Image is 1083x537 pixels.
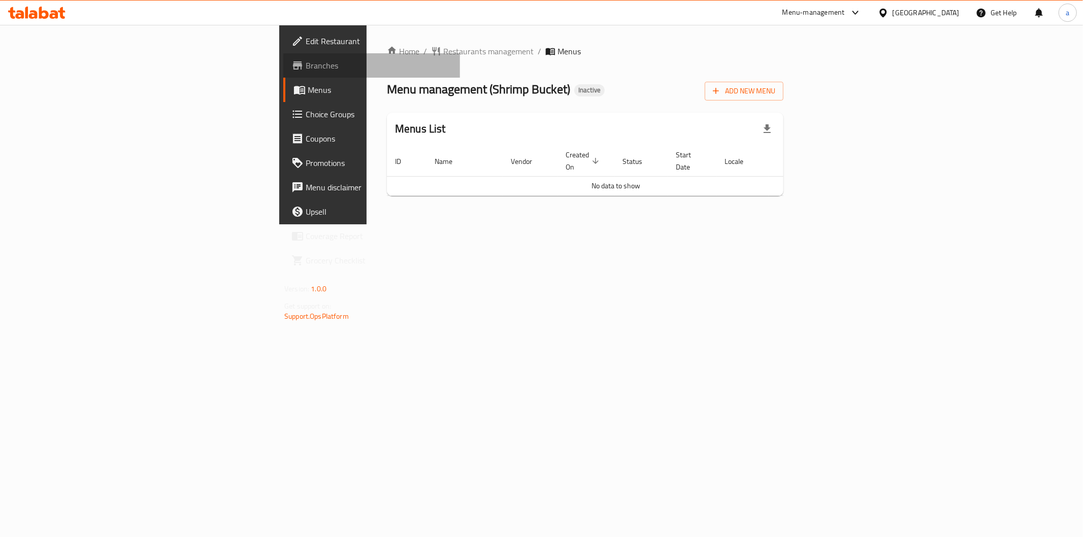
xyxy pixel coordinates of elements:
[283,199,460,224] a: Upsell
[306,230,452,242] span: Coverage Report
[311,282,326,295] span: 1.0.0
[387,78,570,100] span: Menu management ( Shrimp Bucket )
[713,85,775,97] span: Add New Menu
[283,224,460,248] a: Coverage Report
[387,146,845,196] table: enhanced table
[574,86,605,94] span: Inactive
[283,151,460,175] a: Promotions
[283,102,460,126] a: Choice Groups
[283,248,460,273] a: Grocery Checklist
[755,117,779,141] div: Export file
[574,84,605,96] div: Inactive
[284,282,309,295] span: Version:
[893,7,960,18] div: [GEOGRAPHIC_DATA]
[283,29,460,53] a: Edit Restaurant
[306,206,452,218] span: Upsell
[284,299,331,313] span: Get support on:
[592,179,640,192] span: No data to show
[284,310,349,323] a: Support.OpsPlatform
[511,155,545,167] span: Vendor
[782,7,845,19] div: Menu-management
[306,181,452,193] span: Menu disclaimer
[557,45,581,57] span: Menus
[283,53,460,78] a: Branches
[443,45,534,57] span: Restaurants management
[676,149,704,173] span: Start Date
[1066,7,1069,18] span: a
[306,157,452,169] span: Promotions
[705,82,783,100] button: Add New Menu
[306,108,452,120] span: Choice Groups
[306,132,452,145] span: Coupons
[538,45,541,57] li: /
[435,155,466,167] span: Name
[283,126,460,151] a: Coupons
[387,45,783,57] nav: breadcrumb
[769,146,845,177] th: Actions
[306,254,452,266] span: Grocery Checklist
[306,35,452,47] span: Edit Restaurant
[622,155,655,167] span: Status
[308,84,452,96] span: Menus
[283,78,460,102] a: Menus
[306,59,452,72] span: Branches
[395,155,414,167] span: ID
[431,45,534,57] a: Restaurants management
[725,155,757,167] span: Locale
[283,175,460,199] a: Menu disclaimer
[566,149,602,173] span: Created On
[395,121,446,137] h2: Menus List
